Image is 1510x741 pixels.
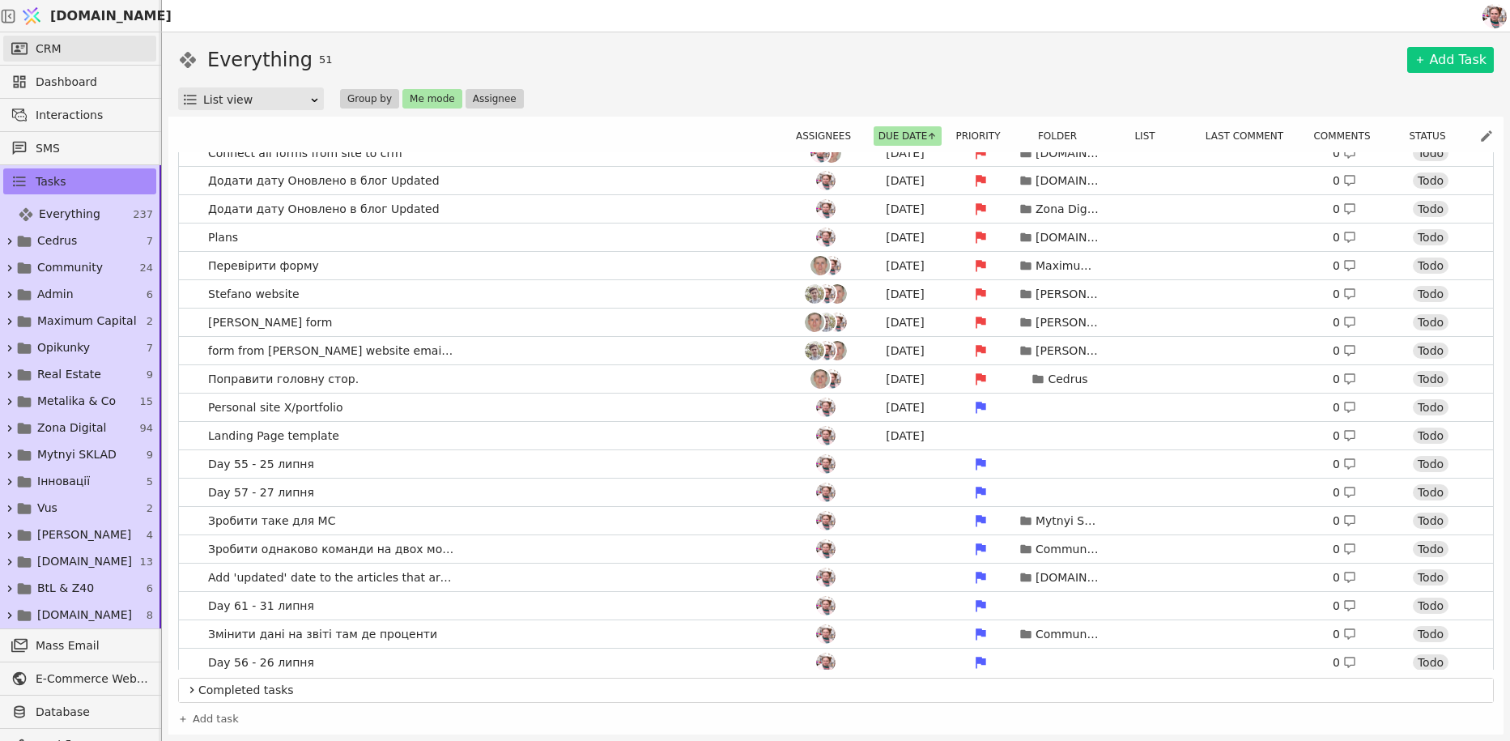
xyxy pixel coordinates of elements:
[179,422,1493,449] a: Landing Page templateХр[DATE]0 Todo
[1201,126,1298,146] button: Last comment
[179,167,1493,194] a: Додати дату Оновлено в блог UpdatedХр[DATE][DOMAIN_NAME]0 Todo
[202,311,338,334] span: [PERSON_NAME] form
[37,393,116,410] span: Metalika & Co
[402,89,462,109] button: Me mode
[147,581,153,597] span: 6
[202,283,306,306] span: Stefano website
[202,396,350,419] span: Personal site X/portfolio
[805,284,824,304] img: Ad
[1413,513,1448,529] div: Todo
[1413,286,1448,302] div: Todo
[810,369,830,389] img: Ро
[179,252,1493,279] a: Перевірити формуРоХр[DATE]Maximum Capital0 Todo
[816,341,836,360] img: Хр
[1036,258,1100,275] p: Maximum Capital
[147,500,153,517] span: 2
[37,366,101,383] span: Real Estate
[1333,428,1356,445] div: 0
[1333,569,1356,586] div: 0
[1333,541,1356,558] div: 0
[193,711,239,727] span: Add task
[1413,569,1448,586] div: Todo
[869,258,942,275] div: [DATE]
[816,539,836,559] img: Хр
[179,224,1493,251] a: PlansХр[DATE][DOMAIN_NAME]0 Todo
[1333,626,1356,643] div: 0
[1413,258,1448,274] div: Todo
[871,126,944,146] div: Due date
[1413,484,1448,500] div: Todo
[202,453,321,476] span: Day 55 - 25 липня
[816,568,836,587] img: Хр
[37,580,94,597] span: BtL & Z40
[207,45,313,75] h1: Everything
[869,371,942,388] div: [DATE]
[36,74,148,91] span: Dashboard
[869,343,942,360] div: [DATE]
[179,139,1493,167] a: Connect all forms from site to crmХрРо[DATE][DOMAIN_NAME]0 Todo
[147,447,153,463] span: 9
[805,341,824,360] img: Ad
[1404,126,1460,146] button: Status
[179,620,1493,648] a: Змінити дані на звіті там де процентиХрCommunity0 Todo
[147,287,153,303] span: 6
[827,313,847,332] img: Хр
[816,653,836,672] img: Хр
[1036,569,1100,586] p: [DOMAIN_NAME]
[202,594,321,618] span: Day 61 - 31 липня
[139,554,153,570] span: 13
[1413,654,1448,671] div: Todo
[1129,126,1169,146] button: List
[179,592,1493,620] a: Day 61 - 31 липняХр0 Todo
[822,143,841,163] img: Ро
[1413,399,1448,415] div: Todo
[179,337,1493,364] a: form from [PERSON_NAME] website email sendingAdХрРо[DATE][PERSON_NAME]0 Todo
[792,126,865,146] div: Assignees
[1333,456,1356,473] div: 0
[37,339,90,356] span: Opikunky
[36,704,148,721] span: Database
[874,126,942,146] button: Due date
[202,226,299,249] span: Plans
[1022,126,1103,146] div: Folder
[1036,145,1100,162] p: [DOMAIN_NAME]
[202,623,444,646] span: Змінити дані на звіті там де проценти
[869,399,942,416] div: [DATE]
[139,260,153,276] span: 24
[1413,314,1448,330] div: Todo
[1482,2,1507,31] img: 1611404642663-DSC_1169-po-%D1%81cropped.jpg
[1333,286,1356,303] div: 0
[816,483,836,502] img: Хр
[1333,484,1356,501] div: 0
[827,284,847,304] img: Ро
[869,314,942,331] div: [DATE]
[147,233,153,249] span: 7
[36,107,148,124] span: Interactions
[1036,626,1100,643] p: Community
[3,699,156,725] a: Database
[3,36,156,62] a: CRM
[179,507,1493,534] a: Зробити таке для МСХрMytnyi SKLAD0 Todo
[3,69,156,95] a: Dashboard
[1333,172,1356,190] div: 0
[1036,201,1100,218] p: Zona Digital
[3,102,156,128] a: Interactions
[1308,126,1385,146] button: Comments
[1333,598,1356,615] div: 0
[869,172,942,190] div: [DATE]
[1413,598,1448,614] div: Todo
[1036,286,1100,303] p: [PERSON_NAME]
[179,309,1493,336] a: [PERSON_NAME] formРоAdХр[DATE][PERSON_NAME]0 Todo
[822,369,841,389] img: Хр
[1333,229,1356,246] div: 0
[951,126,1015,146] div: Priority
[827,341,847,360] img: Ро
[1413,229,1448,245] div: Todo
[37,473,90,490] span: Інновації
[202,651,321,675] span: Day 56 - 26 липня
[198,682,1487,699] span: Completed tasks
[37,500,57,517] span: Vus
[1407,47,1494,73] a: Add Task
[1333,314,1356,331] div: 0
[202,481,321,505] span: Day 57 - 27 липня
